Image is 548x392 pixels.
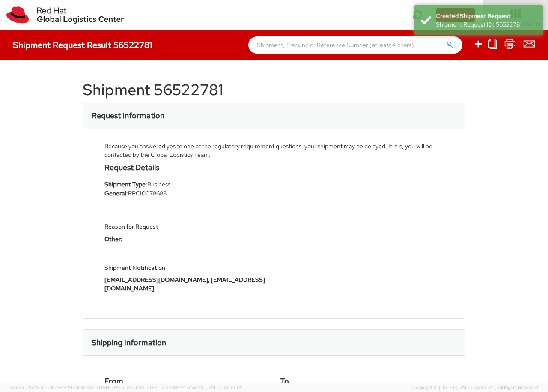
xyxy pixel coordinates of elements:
span: Client: 2025.17.0-cb14447 [132,384,243,390]
li: RPCI0078688 [104,189,268,198]
span: Copyright © [DATE]-[DATE] Agistix Inc., All Rights Reserved [412,384,538,391]
strong: [EMAIL_ADDRESS][DOMAIN_NAME], [EMAIL_ADDRESS][DOMAIN_NAME] [104,276,265,292]
strong: Other: [104,235,122,243]
div: Because you answered yes to one of the regulatory requirement questions, your shipment may be del... [104,142,444,159]
h4: Request Details [104,163,268,172]
h4: Shipment Request Result 56522781 [13,40,152,50]
h4: To [280,377,444,386]
input: Shipment, Tracking or Reference Number (at least 4 chars) [248,36,462,54]
h5: Shipment Notification [104,265,268,271]
h5: Reason for Request [104,224,268,230]
h3: Request Information [92,111,164,120]
span: master, [DATE] 09:51:12 [80,384,131,390]
span: Server: 2025.17.0-16a969492de [10,384,131,390]
div: Shipment Request ID: 56522781 [436,20,536,29]
div: Created Shipment Request [436,12,536,20]
strong: Shipment Type: [104,180,147,188]
span: master, [DATE] 08:44:05 [189,384,243,390]
img: rh-logistics-00dfa346123c4ec078e1.svg [6,6,124,24]
h4: From [104,377,268,386]
h3: Shipping Information [92,338,166,347]
h1: Shipment 56522781 [83,81,465,99]
li: Business [104,180,268,189]
strong: General: [104,189,128,197]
